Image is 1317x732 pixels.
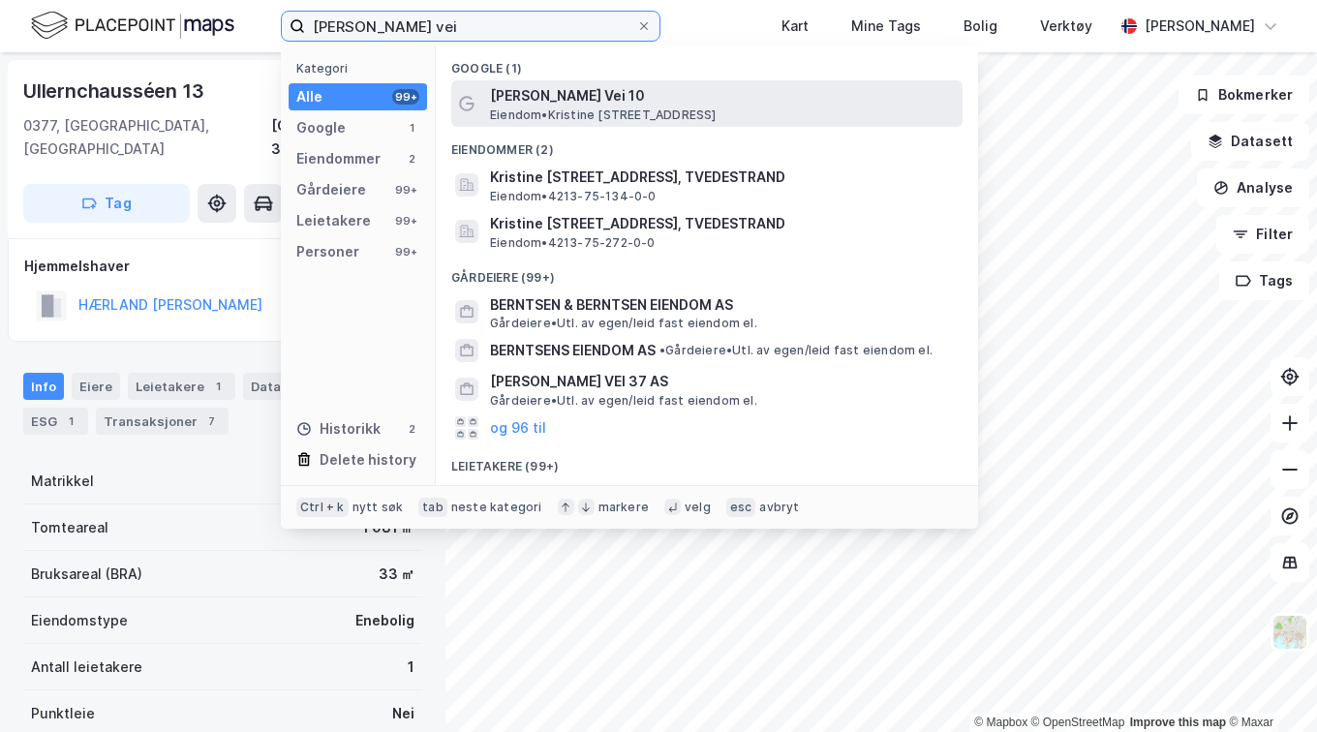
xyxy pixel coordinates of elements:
a: Mapbox [974,716,1027,729]
div: Eiendomstype [31,609,128,632]
span: [PERSON_NAME] [490,482,955,505]
button: Analyse [1197,168,1309,207]
span: Eiendom • Kristine [STREET_ADDRESS] [490,107,717,123]
button: Bokmerker [1179,76,1309,114]
span: Kristine [STREET_ADDRESS], TVEDESTRAND [490,166,955,189]
div: Eiendommer (2) [436,127,978,162]
div: Tomteareal [31,516,108,539]
div: 0377, [GEOGRAPHIC_DATA], [GEOGRAPHIC_DATA] [23,114,271,161]
div: Kategori [296,61,427,76]
div: 1 [408,656,414,679]
div: Matrikkel [31,470,94,493]
div: 2 [404,421,419,437]
div: Nei [392,702,414,725]
div: 2 [404,151,419,167]
div: Mine Tags [851,15,921,38]
button: Tag [23,184,190,223]
div: Historikk [296,417,381,441]
button: Tags [1219,261,1309,300]
div: markere [598,500,649,515]
div: Eiere [72,373,120,400]
div: Transaksjoner [96,408,229,435]
div: Alle [296,85,322,108]
div: Antall leietakere [31,656,142,679]
div: 1 [208,377,228,396]
input: Søk på adresse, matrikkel, gårdeiere, leietakere eller personer [305,12,636,41]
div: Personer [296,240,359,263]
div: Google [296,116,346,139]
a: Improve this map [1130,716,1226,729]
div: Eiendommer [296,147,381,170]
img: Z [1271,614,1308,651]
div: 1 [61,412,80,431]
div: Leietakere [128,373,235,400]
div: 7 [201,412,221,431]
div: velg [685,500,711,515]
div: [GEOGRAPHIC_DATA], 32/397 [271,114,422,161]
div: Gårdeiere (99+) [436,255,978,290]
span: BERNTSEN & BERNTSEN EIENDOM AS [490,293,955,317]
span: [PERSON_NAME] VEI 37 AS [490,370,955,393]
div: ESG [23,408,88,435]
button: Filter [1216,215,1309,254]
span: [PERSON_NAME] Vei 10 [490,84,955,107]
div: 99+ [392,182,419,198]
div: 33 ㎡ [379,563,414,586]
div: 99+ [392,213,419,229]
button: Datasett [1191,122,1309,161]
div: 1 [404,120,419,136]
div: Kart [781,15,809,38]
div: Delete history [320,448,416,472]
span: • [659,343,665,357]
div: Info [23,373,64,400]
div: [PERSON_NAME] [1145,15,1255,38]
span: Gårdeiere • Utl. av egen/leid fast eiendom el. [490,316,757,331]
span: Gårdeiere • Utl. av egen/leid fast eiendom el. [490,393,757,409]
a: OpenStreetMap [1031,716,1125,729]
div: tab [418,498,447,517]
span: BERNTSENS EIENDOM AS [490,339,656,362]
div: Enebolig [355,609,414,632]
div: Bolig [964,15,997,38]
div: Datasett [243,373,316,400]
div: Google (1) [436,46,978,80]
div: Leietakere [296,209,371,232]
div: avbryt [759,500,799,515]
div: 99+ [392,244,419,259]
div: Gårdeiere [296,178,366,201]
div: esc [726,498,756,517]
span: Gårdeiere • Utl. av egen/leid fast eiendom el. [659,343,933,358]
button: og 96 til [490,416,546,440]
iframe: Chat Widget [1220,639,1317,732]
img: logo.f888ab2527a4732fd821a326f86c7f29.svg [31,9,234,43]
div: Hjemmelshaver [24,255,421,278]
span: Kristine [STREET_ADDRESS], TVEDESTRAND [490,212,955,235]
div: Ctrl + k [296,498,349,517]
div: Bruksareal (BRA) [31,563,142,586]
div: Punktleie [31,702,95,725]
div: neste kategori [451,500,542,515]
div: Leietakere (99+) [436,443,978,478]
div: Ullernchausséen 13 [23,76,207,107]
span: Eiendom • 4213-75-272-0-0 [490,235,656,251]
div: nytt søk [352,500,404,515]
div: 99+ [392,89,419,105]
div: Verktøy [1040,15,1092,38]
span: Eiendom • 4213-75-134-0-0 [490,189,657,204]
